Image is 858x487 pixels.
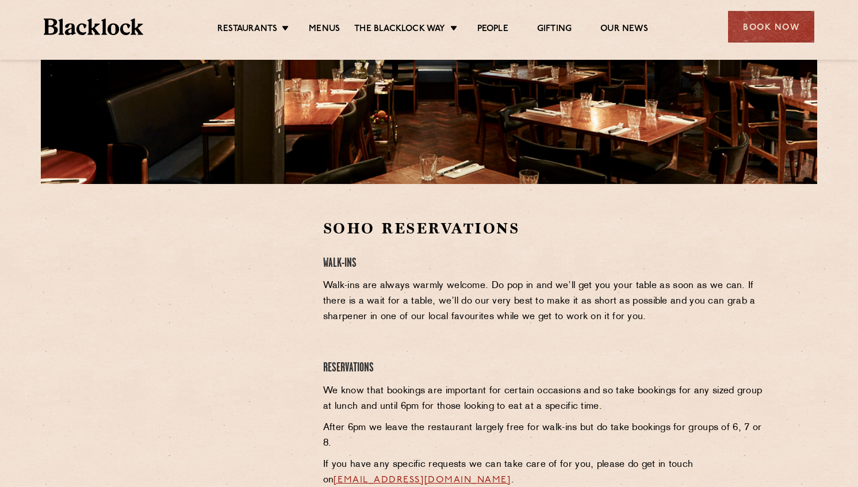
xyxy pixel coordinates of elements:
div: Book Now [728,11,814,43]
h4: Reservations [323,361,764,376]
h2: Soho Reservations [323,218,764,239]
p: We know that bookings are important for certain occasions and so take bookings for any sized grou... [323,384,764,415]
a: Menus [309,24,340,36]
img: BL_Textured_Logo-footer-cropped.svg [44,18,143,35]
a: Restaurants [217,24,277,36]
a: Our News [600,24,648,36]
a: Gifting [537,24,572,36]
a: The Blacklock Way [354,24,445,36]
iframe: OpenTable make booking widget [136,218,265,392]
p: After 6pm we leave the restaurant largely free for walk-ins but do take bookings for groups of 6,... [323,420,764,451]
p: Walk-ins are always warmly welcome. Do pop in and we’ll get you your table as soon as we can. If ... [323,278,764,325]
h4: Walk-Ins [323,256,764,271]
a: People [477,24,508,36]
a: [EMAIL_ADDRESS][DOMAIN_NAME] [334,476,511,485]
